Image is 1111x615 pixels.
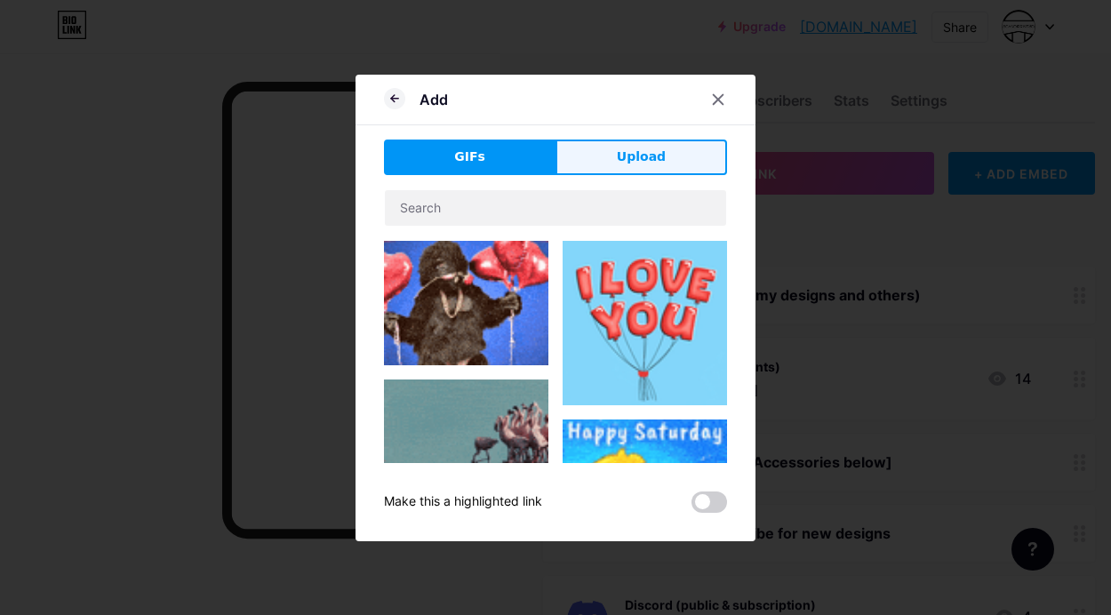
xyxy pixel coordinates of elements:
[454,148,485,166] span: GIFs
[384,379,548,475] img: Gihpy
[384,140,555,175] button: GIFs
[420,89,448,110] div: Add
[617,148,666,166] span: Upload
[563,241,727,405] img: Gihpy
[384,241,548,366] img: Gihpy
[555,140,727,175] button: Upload
[385,190,726,226] input: Search
[563,419,727,584] img: Gihpy
[384,491,542,513] div: Make this a highlighted link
